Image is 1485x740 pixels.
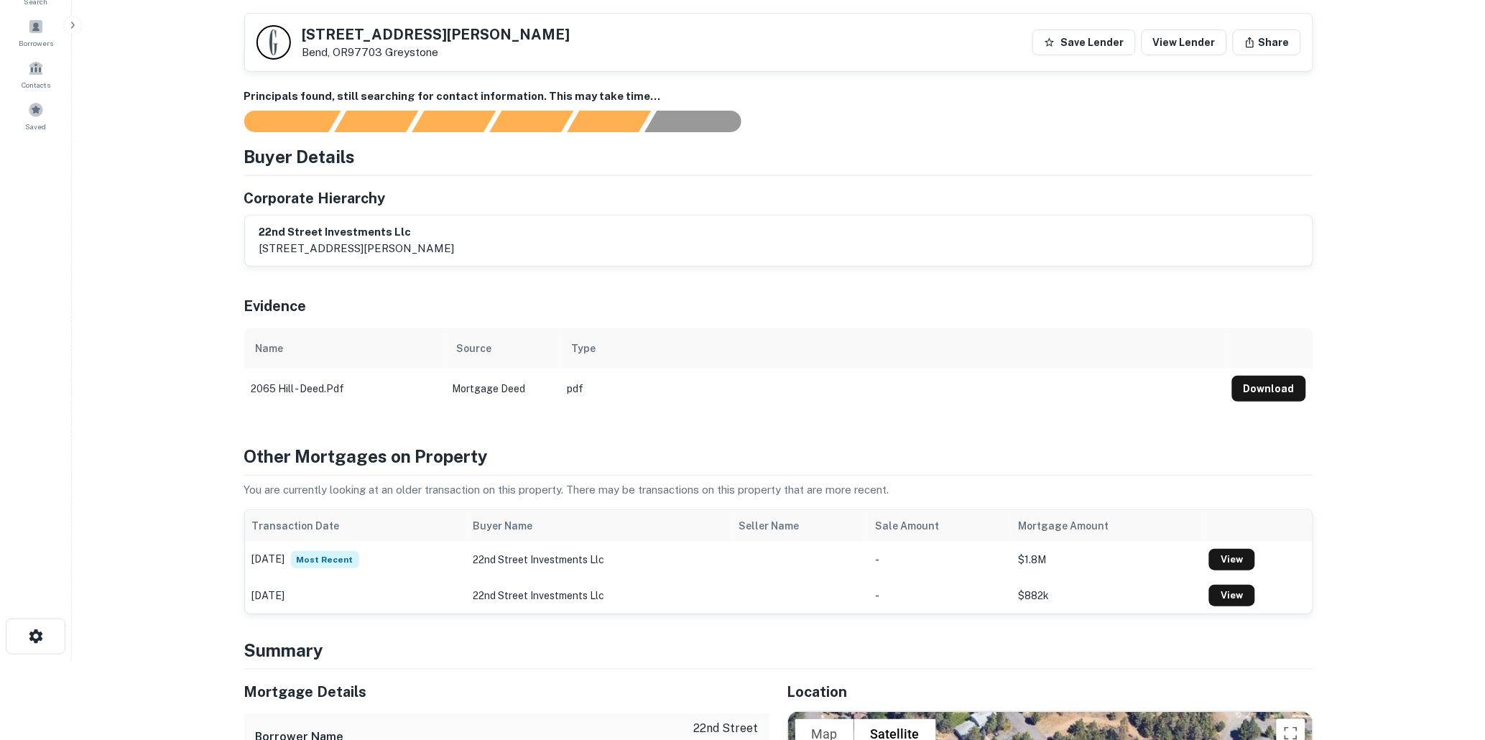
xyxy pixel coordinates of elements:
td: [DATE] [245,578,466,614]
th: Source [445,328,560,369]
td: - [868,542,1011,578]
h6: 22nd street investments llc [259,224,455,241]
a: View Lender [1142,29,1227,55]
button: Download [1232,376,1306,402]
h4: Buyer Details [244,144,356,170]
div: Documents found, AI parsing details... [412,111,496,132]
a: Contacts [4,55,68,93]
td: [DATE] [245,542,466,578]
div: Type [572,340,596,357]
button: Save Lender [1032,29,1136,55]
div: Principals found, AI now looking for contact information... [489,111,573,132]
h5: [STREET_ADDRESS][PERSON_NAME] [302,27,570,42]
a: View [1209,549,1255,570]
h4: Other Mortgages on Property [244,443,1313,469]
a: Saved [4,96,68,135]
div: Your request is received and processing... [334,111,418,132]
span: Borrowers [19,37,53,49]
span: Saved [26,121,47,132]
td: pdf [560,369,1225,409]
th: Name [244,328,445,369]
iframe: Chat Widget [1413,625,1485,694]
h6: Principals found, still searching for contact information. This may take time... [244,88,1313,105]
div: Source [457,340,492,357]
div: Name [256,340,284,357]
div: Principals found, still searching for contact information. This may take time... [567,111,651,132]
td: 22nd street investments llc [466,542,732,578]
h4: Summary [244,637,1313,663]
button: Share [1233,29,1301,55]
th: Type [560,328,1225,369]
th: Sale Amount [868,510,1011,542]
th: Transaction Date [245,510,466,542]
div: AI fulfillment process complete. [645,111,759,132]
td: Mortgage Deed [445,369,560,409]
td: $882k [1011,578,1202,614]
a: Borrowers [4,13,68,52]
a: Greystone [386,46,439,58]
td: 2065 hill - deed.pdf [244,369,445,409]
p: [STREET_ADDRESS][PERSON_NAME] [259,240,455,257]
div: Sending borrower request to AI... [227,111,335,132]
p: You are currently looking at an older transaction on this property. There may be transactions on ... [244,481,1313,499]
p: Bend, OR97703 [302,46,570,59]
h5: Evidence [244,295,307,317]
h5: Location [787,681,1313,703]
h5: Corporate Hierarchy [244,188,386,209]
td: 22nd street investments llc [466,578,732,614]
th: Buyer Name [466,510,732,542]
th: Seller Name [732,510,869,542]
a: View [1209,585,1255,606]
div: scrollable content [244,328,1313,409]
span: Contacts [22,79,50,91]
th: Mortgage Amount [1011,510,1202,542]
span: Most Recent [291,551,359,568]
h5: Mortgage Details [244,681,770,703]
td: $1.8M [1011,542,1202,578]
td: - [868,578,1011,614]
